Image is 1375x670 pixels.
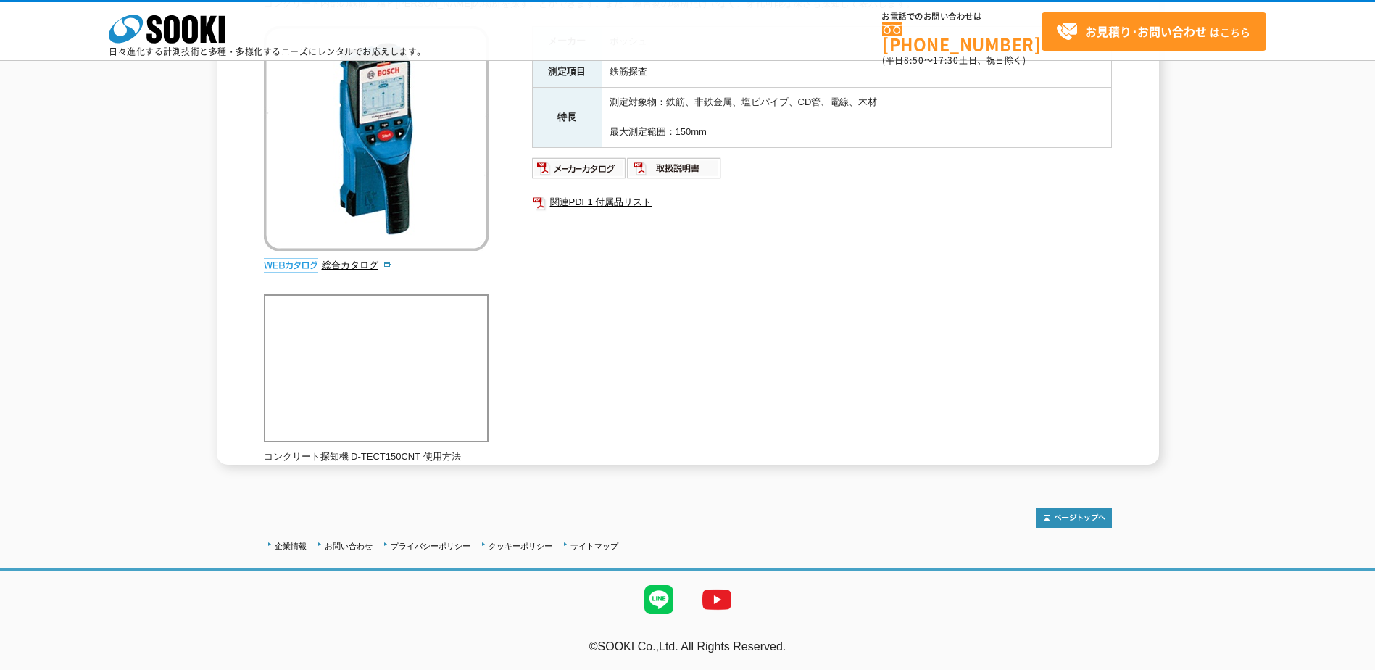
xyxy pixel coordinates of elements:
a: テストMail [1319,655,1375,668]
a: お見積り･お問い合わせはこちら [1042,12,1266,51]
td: 鉄筋探査 [602,57,1111,87]
th: 測定項目 [532,57,602,87]
td: 測定対象物：鉄筋、非鉄金属、塩ビパイプ、CD管、電線、木材 最大測定範囲：150mm [602,87,1111,147]
a: メーカーカタログ [532,166,627,177]
a: お問い合わせ [325,542,373,550]
span: 8:50 [904,54,924,67]
img: 取扱説明書 [627,157,722,180]
img: トップページへ [1036,508,1112,528]
img: コンクリート探知機 D-TECT150CNT型 [264,26,489,251]
img: メーカーカタログ [532,157,627,180]
p: 日々進化する計測技術と多種・多様化するニーズにレンタルでお応えします。 [109,47,426,56]
span: (平日 ～ 土日、祝日除く) [882,54,1026,67]
a: 取扱説明書 [627,166,722,177]
img: LINE [630,571,688,629]
a: プライバシーポリシー [391,542,470,550]
a: 企業情報 [275,542,307,550]
strong: お見積り･お問い合わせ [1085,22,1207,40]
span: はこちら [1056,21,1250,43]
img: webカタログ [264,258,318,273]
p: コンクリート探知機 D-TECT150CNT 使用方法 [264,450,489,465]
a: サイトマップ [570,542,618,550]
img: YouTube [688,571,746,629]
span: 17:30 [933,54,959,67]
a: [PHONE_NUMBER] [882,22,1042,52]
th: 特長 [532,87,602,147]
a: 総合カタログ [322,260,393,270]
span: お電話でのお問い合わせは [882,12,1042,21]
a: クッキーポリシー [489,542,552,550]
a: 関連PDF1 付属品リスト [532,193,1112,212]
